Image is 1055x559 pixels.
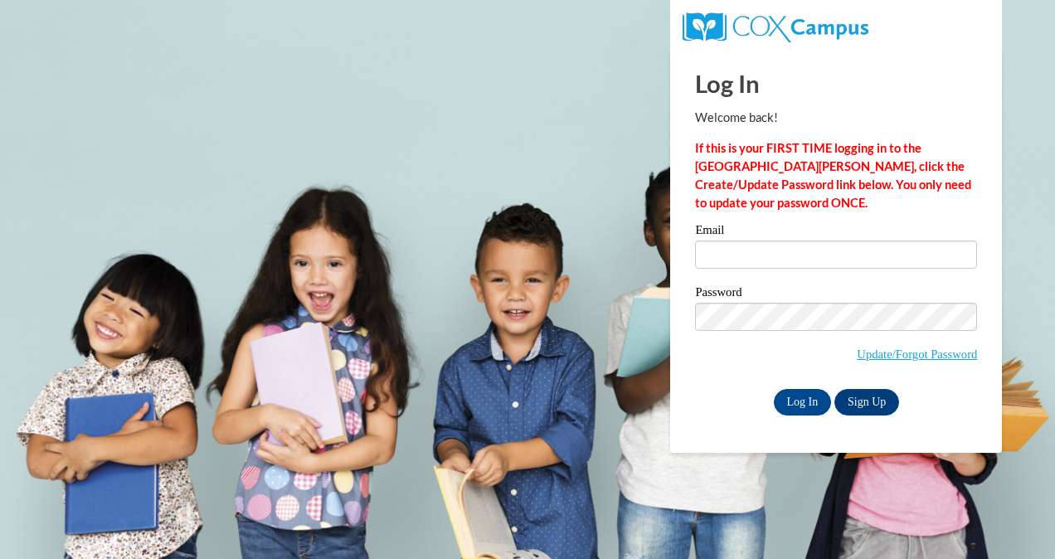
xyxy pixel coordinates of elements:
p: Welcome back! [695,109,977,127]
a: Update/Forgot Password [857,348,977,361]
input: Log In [774,389,832,416]
strong: If this is your FIRST TIME logging in to the [GEOGRAPHIC_DATA][PERSON_NAME], click the Create/Upd... [695,141,971,210]
label: Password [695,286,977,303]
label: Email [695,224,977,241]
h1: Log In [695,66,977,100]
a: COX Campus [683,19,868,33]
a: Sign Up [834,389,899,416]
img: COX Campus [683,12,868,42]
